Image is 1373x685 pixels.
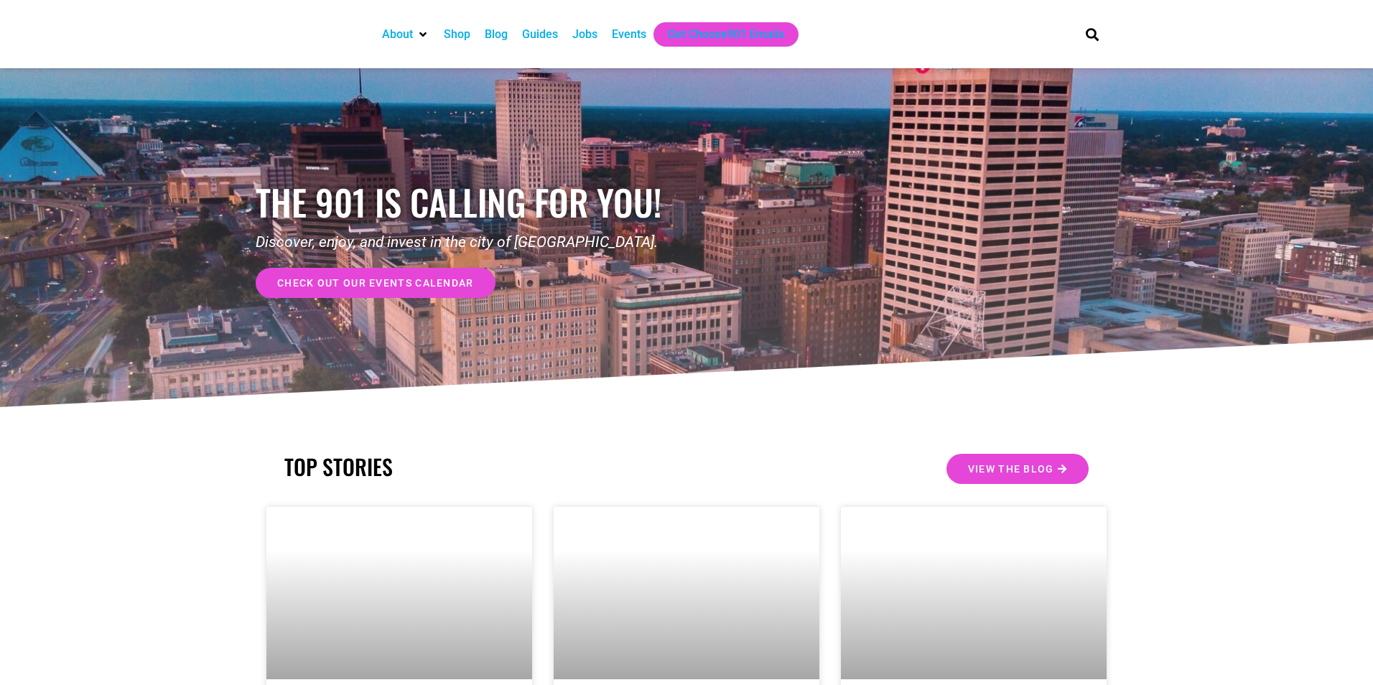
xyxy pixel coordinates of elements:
[256,268,495,298] a: check out our events calendar
[946,454,1089,484] a: View the Blog
[382,26,413,43] a: About
[572,26,597,43] a: Jobs
[522,26,558,43] a: Guides
[444,26,470,43] a: Shop
[277,278,474,288] span: check out our events calendar
[375,22,437,47] div: About
[612,26,646,43] a: Events
[668,26,784,43] a: Get Choose901 Emails
[968,464,1054,474] span: View the Blog
[841,507,1107,679] a: A man sits on a brown leather sofa in a stylish living room with teal walls, an ornate rug, and m...
[1081,22,1104,46] div: Search
[375,22,1061,47] nav: Main nav
[485,26,508,43] a: Blog
[284,454,679,480] h2: TOP STORIES
[256,231,686,254] p: Discover, enjoy, and invest in the city of [GEOGRAPHIC_DATA].
[256,181,686,223] h1: the 901 is calling for you!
